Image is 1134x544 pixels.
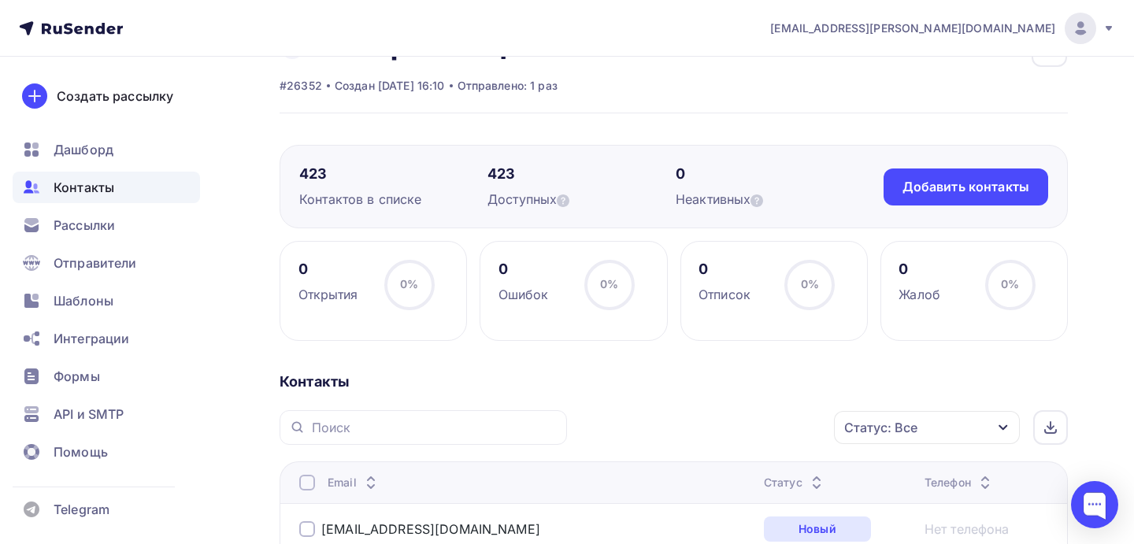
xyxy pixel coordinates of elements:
[844,418,917,437] div: Статус: Все
[299,190,487,209] div: Контактов в списке
[312,419,558,436] input: Поиск
[770,20,1055,36] span: [EMAIL_ADDRESS][PERSON_NAME][DOMAIN_NAME]
[770,13,1115,44] a: [EMAIL_ADDRESS][PERSON_NAME][DOMAIN_NAME]
[13,361,200,392] a: Формы
[925,520,1010,538] a: Нет телефона
[498,285,549,304] div: Ошибок
[13,285,200,316] a: Шаблоны
[458,78,558,94] div: Отправлено: 1 раз
[13,209,200,241] a: Рассылки
[54,291,113,310] span: Шаблоны
[280,372,1068,391] div: Контакты
[801,277,819,291] span: 0%
[1001,277,1019,291] span: 0%
[764,475,826,490] div: Статус
[498,260,549,279] div: 0
[699,260,750,279] div: 0
[54,216,115,235] span: Рассылки
[487,190,676,209] div: Доступных
[335,78,445,94] div: Создан [DATE] 16:10
[321,521,540,537] a: [EMAIL_ADDRESS][DOMAIN_NAME]
[833,410,1021,445] button: Статус: Все
[280,78,322,94] div: #26352
[676,190,864,209] div: Неактивных
[13,247,200,279] a: Отправители
[487,165,676,183] div: 423
[54,367,100,386] span: Формы
[57,87,173,105] div: Создать рассылку
[54,178,114,197] span: Контакты
[54,500,109,519] span: Telegram
[328,475,380,490] div: Email
[298,285,358,304] div: Открытия
[902,178,1029,196] div: Добавить контакты
[400,277,418,291] span: 0%
[600,277,618,291] span: 0%
[54,442,108,461] span: Помощь
[699,285,750,304] div: Отписок
[54,329,129,348] span: Интеграции
[54,405,124,424] span: API и SMTP
[54,253,137,272] span: Отправители
[13,172,200,203] a: Контакты
[899,260,940,279] div: 0
[298,260,358,279] div: 0
[925,475,995,490] div: Телефон
[13,134,200,165] a: Дашборд
[54,140,113,159] span: Дашборд
[899,285,940,304] div: Жалоб
[764,516,871,542] div: Новый
[676,165,864,183] div: 0
[299,165,487,183] div: 423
